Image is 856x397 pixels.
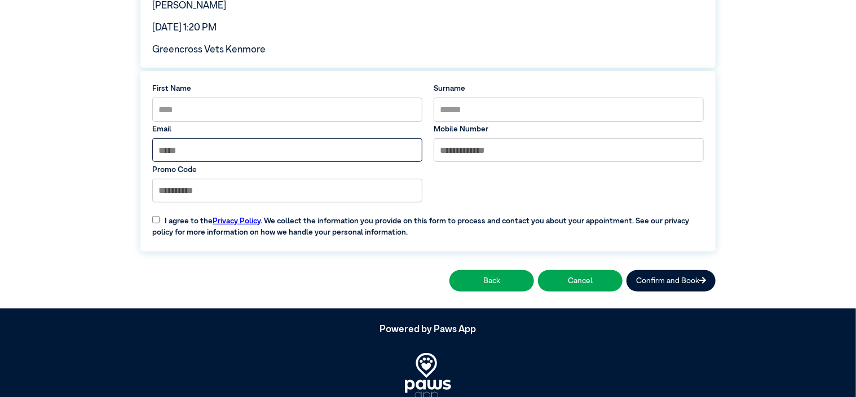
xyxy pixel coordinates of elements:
[152,164,422,175] label: Promo Code
[152,83,422,94] label: First Name
[538,270,623,291] button: Cancel
[147,208,709,238] label: I agree to the . We collect the information you provide on this form to process and contact you a...
[152,45,266,55] span: Greencross Vets Kenmore
[626,270,716,291] button: Confirm and Book
[152,123,422,135] label: Email
[152,216,160,223] input: I agree to thePrivacy Policy. We collect the information you provide on this form to process and ...
[449,270,534,291] button: Back
[434,83,704,94] label: Surname
[152,1,226,11] span: [PERSON_NAME]
[152,23,217,33] span: [DATE] 1:20 PM
[213,217,261,225] a: Privacy Policy
[434,123,704,135] label: Mobile Number
[140,324,716,336] h5: Powered by Paws App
